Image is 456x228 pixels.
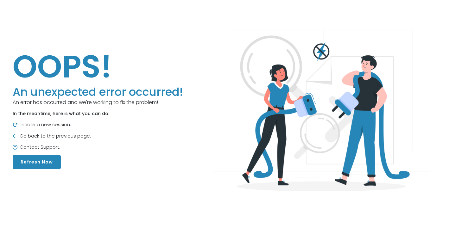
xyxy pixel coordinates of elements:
p: Initiate a new session. [13,121,183,128]
h3: An unexpected error occurred! [13,85,183,99]
p: In the meantime, here is what you can do: [13,110,183,117]
p: An error has occurred and we're working to fix the problem! [13,99,183,106]
h1: OOPS! [13,47,183,85]
p: Go back to the previous page. [13,132,183,140]
p: Contact Support. [13,144,183,151]
button: Refresh Now [13,155,61,169]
